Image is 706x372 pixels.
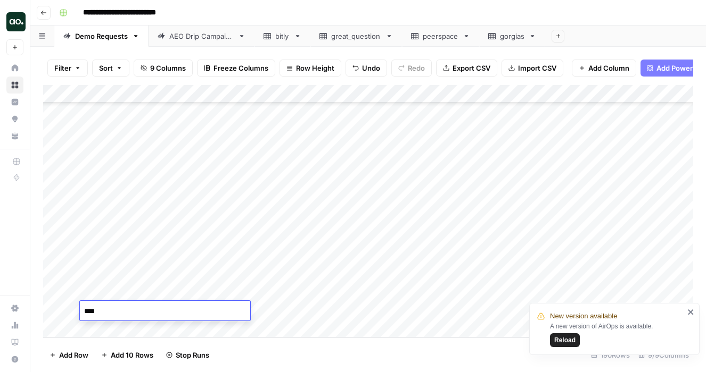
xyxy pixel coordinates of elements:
a: peerspace [402,26,479,47]
span: Reload [554,335,576,345]
span: Import CSV [518,63,556,73]
div: A new version of AirOps is available. [550,322,684,347]
span: Row Height [296,63,334,73]
a: Your Data [6,128,23,145]
button: Row Height [280,60,341,77]
button: close [687,308,695,316]
button: Filter [47,60,88,77]
span: Add 10 Rows [111,350,153,360]
button: Workspace: Dillon Test [6,9,23,35]
span: New version available [550,311,617,322]
button: 9 Columns [134,60,193,77]
a: AEO Drip Campaign [149,26,255,47]
button: Stop Runs [160,346,216,363]
a: great_question [310,26,402,47]
button: Add 10 Rows [95,346,160,363]
a: Opportunities [6,111,23,128]
button: Import CSV [502,60,563,77]
button: Help + Support [6,351,23,368]
span: Freeze Columns [214,63,268,73]
div: gorgias [500,31,524,41]
a: Demo Requests [54,26,149,47]
span: Redo [408,63,425,73]
div: great_question [331,31,381,41]
span: Filter [54,63,71,73]
div: Demo Requests [75,31,128,41]
div: 190 Rows [587,346,634,363]
a: Settings [6,300,23,317]
button: Undo [346,60,387,77]
a: Learning Hub [6,334,23,351]
a: Home [6,60,23,77]
div: AEO Drip Campaign [169,31,234,41]
span: Sort [99,63,113,73]
span: Stop Runs [176,350,209,360]
div: bitly [275,31,290,41]
button: Export CSV [436,60,497,77]
span: Add Row [59,350,88,360]
div: peerspace [423,31,458,41]
button: Add Row [43,346,95,363]
span: Add Column [588,63,629,73]
span: Export CSV [453,63,490,73]
span: Undo [362,63,380,73]
button: Redo [391,60,432,77]
div: 9/9 Columns [634,346,693,363]
a: Usage [6,317,23,334]
a: gorgias [479,26,545,47]
button: Sort [92,60,129,77]
span: 9 Columns [150,63,186,73]
a: Insights [6,94,23,111]
img: Dillon Test Logo [6,12,26,31]
button: Freeze Columns [197,60,275,77]
a: bitly [255,26,310,47]
button: Add Column [572,60,636,77]
a: Browse [6,77,23,94]
button: Reload [550,333,580,347]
